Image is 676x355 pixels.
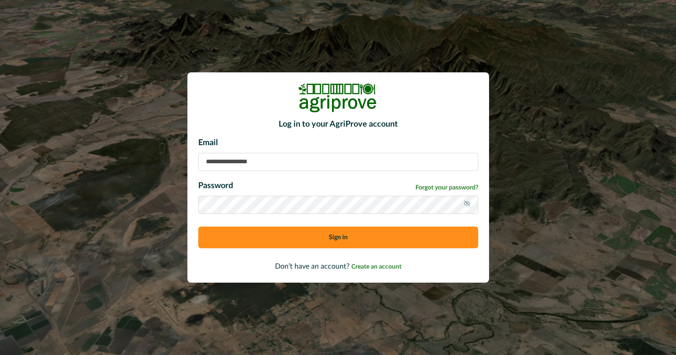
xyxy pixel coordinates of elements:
a: Create an account [351,263,401,270]
p: Don’t have an account? [198,261,478,272]
button: Sign in [198,227,478,248]
p: Email [198,137,478,149]
span: Create an account [351,264,401,270]
p: Password [198,180,233,192]
img: Logo Image [298,83,379,113]
a: Forgot your password? [415,183,478,193]
h2: Log in to your AgriProve account [198,120,478,130]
